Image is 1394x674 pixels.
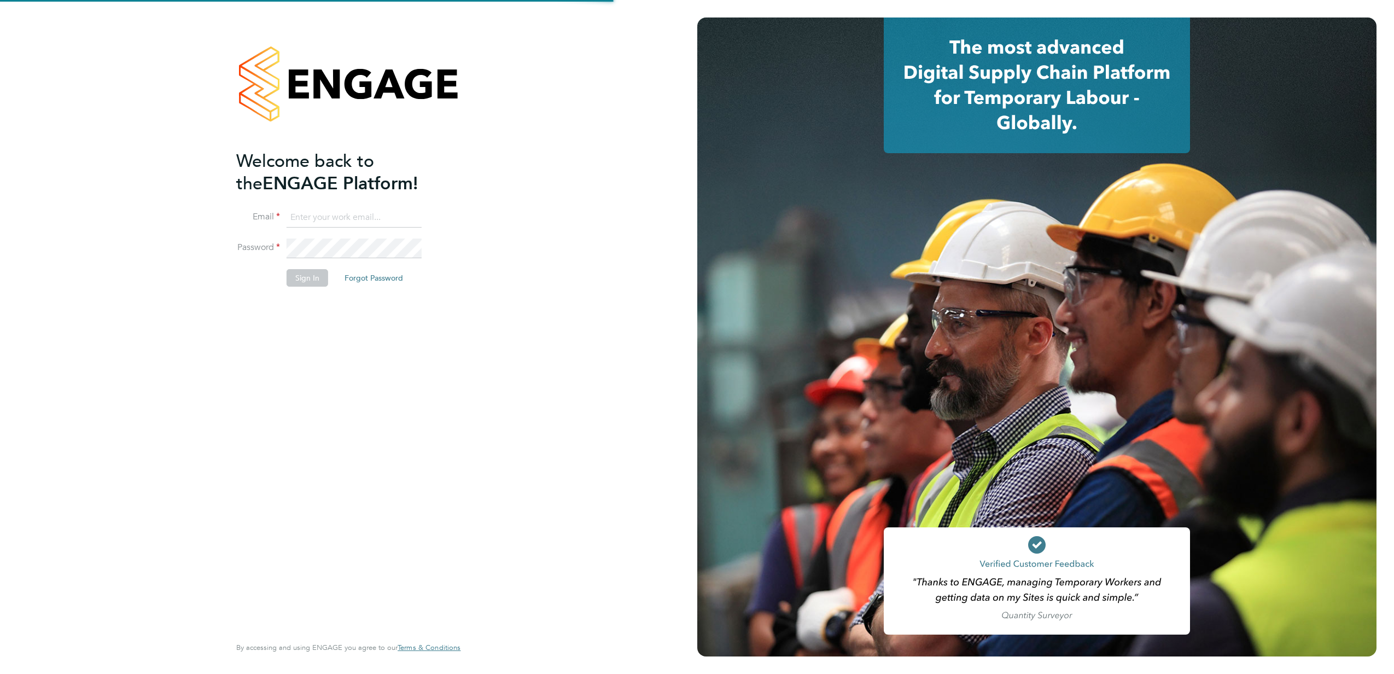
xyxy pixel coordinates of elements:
input: Enter your work email... [287,208,422,228]
button: Sign In [287,269,328,287]
span: By accessing and using ENGAGE you agree to our [236,643,460,652]
button: Forgot Password [336,269,412,287]
label: Email [236,211,280,223]
label: Password [236,242,280,253]
span: Terms & Conditions [398,643,460,652]
span: Welcome back to the [236,150,374,194]
a: Terms & Conditions [398,643,460,652]
h2: ENGAGE Platform! [236,150,450,195]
